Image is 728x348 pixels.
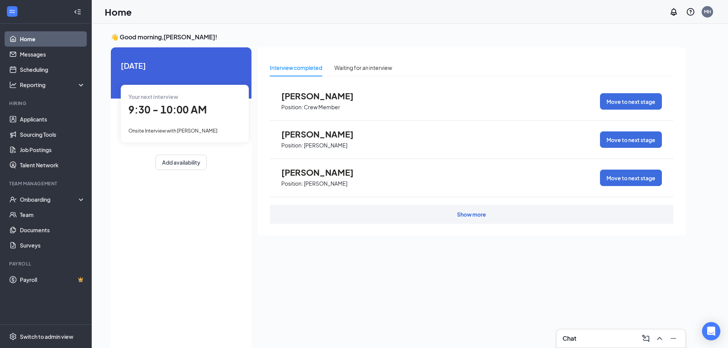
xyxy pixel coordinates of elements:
[669,334,678,343] svg: Minimize
[457,210,486,218] div: Show more
[20,333,73,340] div: Switch to admin view
[600,170,662,186] button: Move to next stage
[281,104,303,111] p: Position:
[281,167,365,177] span: [PERSON_NAME]
[640,332,652,345] button: ComposeMessage
[641,334,650,343] svg: ComposeMessage
[304,180,347,187] p: [PERSON_NAME]
[281,129,365,139] span: [PERSON_NAME]
[20,157,85,173] a: Talent Network
[686,7,695,16] svg: QuestionInfo
[8,8,16,15] svg: WorkstreamLogo
[20,112,85,127] a: Applicants
[121,60,242,71] span: [DATE]
[74,8,81,16] svg: Collapse
[9,81,17,89] svg: Analysis
[20,31,85,47] a: Home
[281,91,365,101] span: [PERSON_NAME]
[600,131,662,148] button: Move to next stage
[9,333,17,340] svg: Settings
[156,155,207,170] button: Add availability
[20,238,85,253] a: Surveys
[304,104,340,111] p: Crew Member
[9,180,84,187] div: Team Management
[20,196,79,203] div: Onboarding
[20,127,85,142] a: Sourcing Tools
[128,103,207,116] span: 9:30 - 10:00 AM
[563,334,576,343] h3: Chat
[9,196,17,203] svg: UserCheck
[281,180,303,187] p: Position:
[702,322,720,340] div: Open Intercom Messenger
[600,93,662,110] button: Move to next stage
[20,81,86,89] div: Reporting
[128,93,178,100] span: Your next interview
[270,63,322,72] div: Interview completed
[20,272,85,287] a: PayrollCrown
[105,5,132,18] h1: Home
[9,261,84,267] div: Payroll
[653,332,666,345] button: ChevronUp
[111,33,686,41] h3: 👋 Good morning, [PERSON_NAME] !
[20,207,85,222] a: Team
[128,128,217,134] span: Onsite Interview with [PERSON_NAME]
[655,334,664,343] svg: ChevronUp
[334,63,392,72] div: Waiting for an interview
[669,7,678,16] svg: Notifications
[9,100,84,107] div: Hiring
[20,142,85,157] a: Job Postings
[667,332,679,345] button: Minimize
[304,142,347,149] p: [PERSON_NAME]
[704,8,711,15] div: MH
[20,222,85,238] a: Documents
[20,47,85,62] a: Messages
[281,142,303,149] p: Position:
[20,62,85,77] a: Scheduling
